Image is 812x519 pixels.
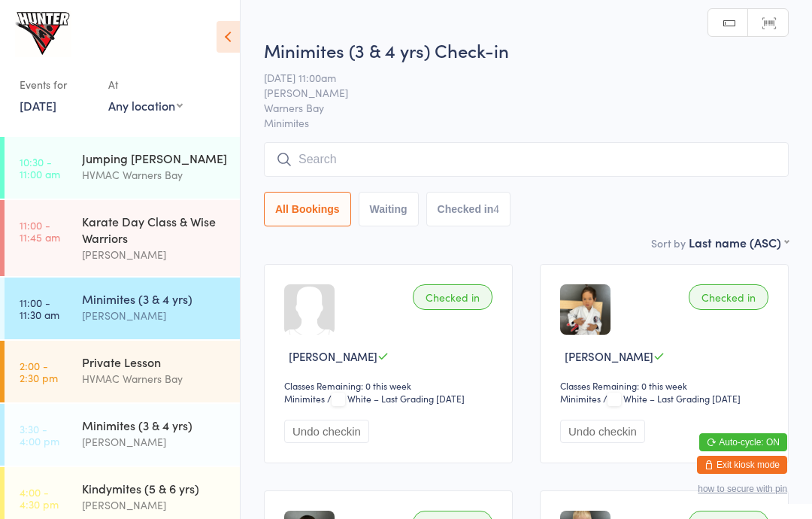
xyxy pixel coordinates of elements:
div: HVMAC Warners Bay [82,166,227,184]
div: HVMAC Warners Bay [82,370,227,387]
button: Checked in4 [426,192,511,226]
img: image1752555957.png [560,284,611,335]
div: Minimites (3 & 4 yrs) [82,417,227,433]
button: Exit kiosk mode [697,456,787,474]
div: Minimites [560,392,601,405]
a: [DATE] [20,97,56,114]
button: Undo checkin [284,420,369,443]
div: At [108,72,183,97]
time: 4:00 - 4:30 pm [20,486,59,510]
div: Any location [108,97,183,114]
time: 3:30 - 4:00 pm [20,423,59,447]
span: / White – Last Grading [DATE] [603,392,741,405]
span: Minimites [264,115,789,130]
a: 2:00 -2:30 pmPrivate LessonHVMAC Warners Bay [5,341,240,402]
div: Last name (ASC) [689,234,789,250]
span: / White – Last Grading [DATE] [327,392,465,405]
span: [PERSON_NAME] [565,348,653,364]
span: Warners Bay [264,100,765,115]
h2: Minimites (3 & 4 yrs) Check-in [264,38,789,62]
div: 4 [493,203,499,215]
div: Events for [20,72,93,97]
div: [PERSON_NAME] [82,246,227,263]
div: Karate Day Class & Wise Warriors [82,213,227,246]
div: Checked in [413,284,492,310]
div: Jumping [PERSON_NAME] [82,150,227,166]
time: 11:00 - 11:30 am [20,296,59,320]
div: Private Lesson [82,354,227,370]
button: All Bookings [264,192,351,226]
div: Checked in [689,284,768,310]
button: Undo checkin [560,420,645,443]
img: Hunter Valley Martial Arts Centre Warners Bay [15,11,71,57]
div: Minimites (3 & 4 yrs) [82,290,227,307]
button: Waiting [359,192,419,226]
div: [PERSON_NAME] [82,433,227,451]
time: 2:00 - 2:30 pm [20,360,58,384]
time: 11:00 - 11:45 am [20,219,60,243]
span: [PERSON_NAME] [264,85,765,100]
a: 10:30 -11:00 amJumping [PERSON_NAME]HVMAC Warners Bay [5,137,240,199]
div: [PERSON_NAME] [82,496,227,514]
label: Sort by [651,235,686,250]
a: 11:00 -11:45 amKarate Day Class & Wise Warriors[PERSON_NAME] [5,200,240,276]
input: Search [264,142,789,177]
span: [DATE] 11:00am [264,70,765,85]
button: Auto-cycle: ON [699,433,787,451]
span: [PERSON_NAME] [289,348,377,364]
div: Kindymites (5 & 6 yrs) [82,480,227,496]
div: Classes Remaining: 0 this week [560,379,773,392]
button: how to secure with pin [698,484,787,494]
time: 10:30 - 11:00 am [20,156,60,180]
div: [PERSON_NAME] [82,307,227,324]
div: Classes Remaining: 0 this week [284,379,497,392]
a: 3:30 -4:00 pmMinimites (3 & 4 yrs)[PERSON_NAME] [5,404,240,466]
a: 11:00 -11:30 amMinimites (3 & 4 yrs)[PERSON_NAME] [5,278,240,339]
div: Minimites [284,392,325,405]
